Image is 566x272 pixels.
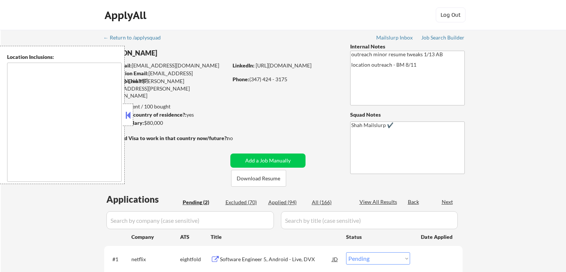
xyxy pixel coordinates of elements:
[104,111,226,118] div: yes
[131,256,180,263] div: netflix
[112,256,125,263] div: #1
[312,199,349,206] div: All (166)
[211,233,339,241] div: Title
[233,62,255,69] strong: LinkedIn:
[105,70,228,84] div: [EMAIL_ADDRESS][DOMAIN_NAME]
[104,103,228,110] div: 94 sent / 100 bought
[233,76,249,82] strong: Phone:
[227,135,248,142] div: no
[104,135,228,141] strong: Will need Visa to work in that country now/future?:
[376,35,413,42] a: Mailslurp Inbox
[359,198,399,206] div: View All Results
[421,35,465,40] div: Job Search Builder
[268,199,306,206] div: Applied (94)
[421,233,454,241] div: Date Applied
[281,211,458,229] input: Search by title (case sensitive)
[346,230,410,243] div: Status
[376,35,413,40] div: Mailslurp Inbox
[226,199,263,206] div: Excluded (70)
[106,195,180,204] div: Applications
[233,76,338,83] div: (347) 424 - 3175
[180,233,211,241] div: ATS
[220,256,332,263] div: Software Engineer 5, Android - Live, DVX
[103,35,168,42] a: ← Return to /applysquad
[436,7,466,22] button: Log Out
[131,233,180,241] div: Company
[103,35,168,40] div: ← Return to /applysquad
[256,62,311,69] a: [URL][DOMAIN_NAME]
[231,170,286,187] button: Download Resume
[350,111,465,118] div: Squad Notes
[350,43,465,50] div: Internal Notes
[183,199,220,206] div: Pending (2)
[105,9,148,22] div: ApplyAll
[105,62,228,69] div: [EMAIL_ADDRESS][DOMAIN_NAME]
[104,48,257,58] div: [PERSON_NAME]
[332,252,339,266] div: JD
[442,198,454,206] div: Next
[408,198,420,206] div: Back
[230,154,306,168] button: Add a Job Manually
[7,53,122,61] div: Location Inclusions:
[180,256,211,263] div: eightfold
[104,111,186,118] strong: Can work in country of residence?:
[104,119,228,127] div: $80,000
[104,78,228,99] div: [PERSON_NAME][EMAIL_ADDRESS][PERSON_NAME][DOMAIN_NAME]
[106,211,274,229] input: Search by company (case sensitive)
